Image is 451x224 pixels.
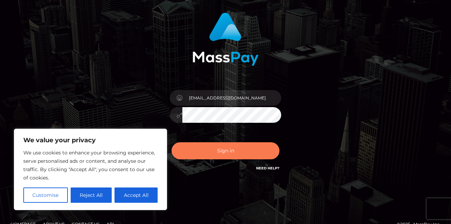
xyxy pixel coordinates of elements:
p: We value your privacy [23,136,158,144]
p: We use cookies to enhance your browsing experience, serve personalised ads or content, and analys... [23,149,158,182]
button: Sign in [172,142,279,159]
input: Username... [182,90,281,106]
a: Need Help? [256,166,279,170]
button: Accept All [114,187,158,203]
button: Customise [23,187,68,203]
div: We value your privacy [14,129,167,210]
img: MassPay Login [192,13,259,66]
button: Reject All [71,187,112,203]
